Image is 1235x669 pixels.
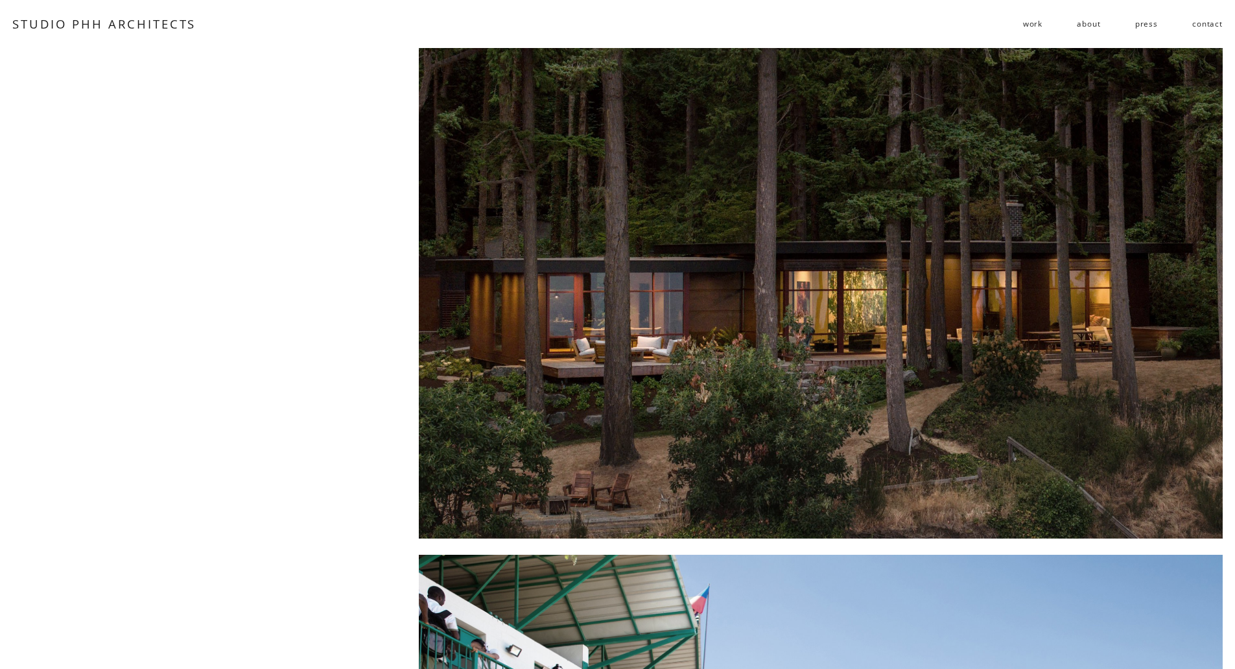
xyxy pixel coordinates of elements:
a: folder dropdown [1023,14,1042,34]
a: press [1135,14,1158,34]
a: about [1077,14,1100,34]
a: STUDIO PHH ARCHITECTS [12,16,196,32]
span: work [1023,14,1042,33]
a: contact [1192,14,1223,34]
